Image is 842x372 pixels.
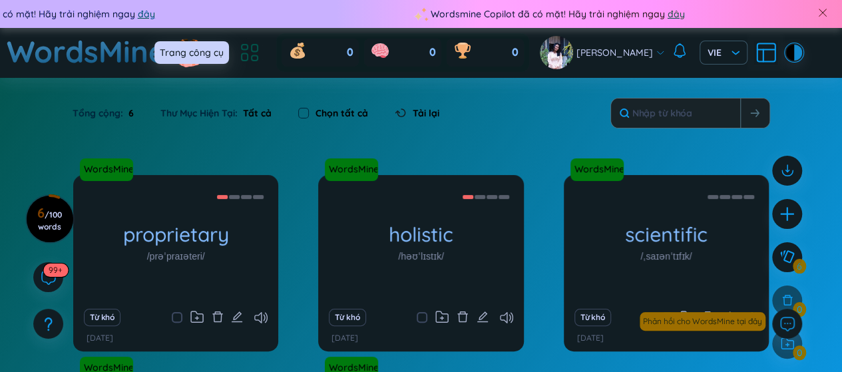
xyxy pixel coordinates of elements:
h3: 6 [35,208,65,232]
input: Nhập từ khóa [611,98,740,128]
span: delete [212,311,224,323]
button: edit [231,308,243,327]
button: delete [457,308,469,327]
div: Tổng cộng : [73,99,147,127]
a: WordsMine [79,162,134,176]
div: Thư Mục Hiện Tại : [147,99,285,127]
span: đây [663,7,680,21]
a: WordsMine [80,158,138,181]
span: / 100 words [38,210,62,232]
p: [DATE] [87,332,113,345]
a: WordsMine [7,28,166,75]
button: edit [477,308,489,327]
button: Từ khó [574,309,611,326]
span: Tải lại [413,106,439,120]
span: edit [477,311,489,323]
h1: /ˌsaɪənˈtɪfɪk/ [640,249,692,264]
h1: holistic [318,223,523,246]
a: avatar [540,36,576,69]
button: edit [722,308,734,327]
span: 0 [347,45,353,60]
span: edit [722,311,734,323]
span: plus [779,206,795,222]
span: đây [133,7,150,21]
button: delete [702,308,714,327]
h1: /prəˈpraɪəteri/ [147,249,205,264]
button: Từ khó [84,309,120,326]
img: avatar [540,36,573,69]
h1: proprietary [73,223,278,246]
a: WordsMine [570,158,629,181]
span: 6 [123,106,134,120]
a: WordsMine [323,162,379,176]
span: VIE [708,46,739,59]
button: delete [212,308,224,327]
a: WordsMine [325,158,383,181]
img: flashSalesIcon.a7f4f837.png [175,33,202,73]
sup: 573 [43,264,68,277]
h1: /həʊˈlɪstɪk/ [398,249,444,264]
span: delete [702,311,714,323]
p: [DATE] [331,332,358,345]
label: Chọn tất cả [316,106,368,120]
a: WordsMine [569,162,625,176]
span: [PERSON_NAME] [576,45,653,60]
span: edit [231,311,243,323]
span: 0 [512,45,519,60]
p: [DATE] [577,332,604,345]
div: Trang công cụ [154,41,229,64]
span: delete [457,311,469,323]
span: Tất cả [238,107,272,119]
span: 0 [429,45,436,60]
h1: scientific [564,223,769,246]
button: Từ khó [329,309,365,326]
